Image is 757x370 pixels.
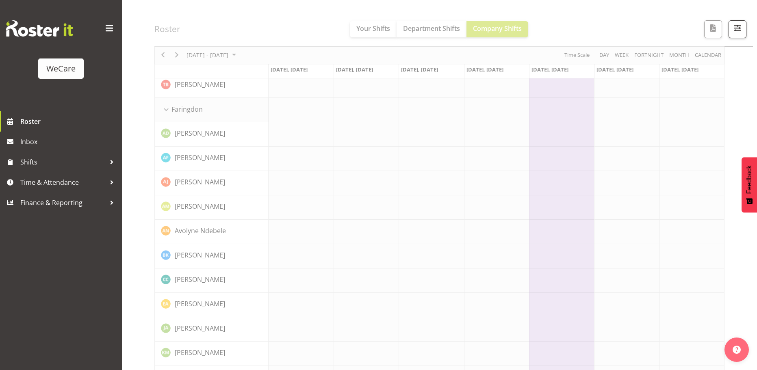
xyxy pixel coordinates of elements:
[733,346,741,354] img: help-xxl-2.png
[729,20,746,38] button: Filter Shifts
[20,176,106,188] span: Time & Attendance
[20,156,106,168] span: Shifts
[746,165,753,194] span: Feedback
[6,20,73,37] img: Rosterit website logo
[20,136,118,148] span: Inbox
[742,157,757,212] button: Feedback - Show survey
[20,197,106,209] span: Finance & Reporting
[46,63,76,75] div: WeCare
[20,115,118,128] span: Roster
